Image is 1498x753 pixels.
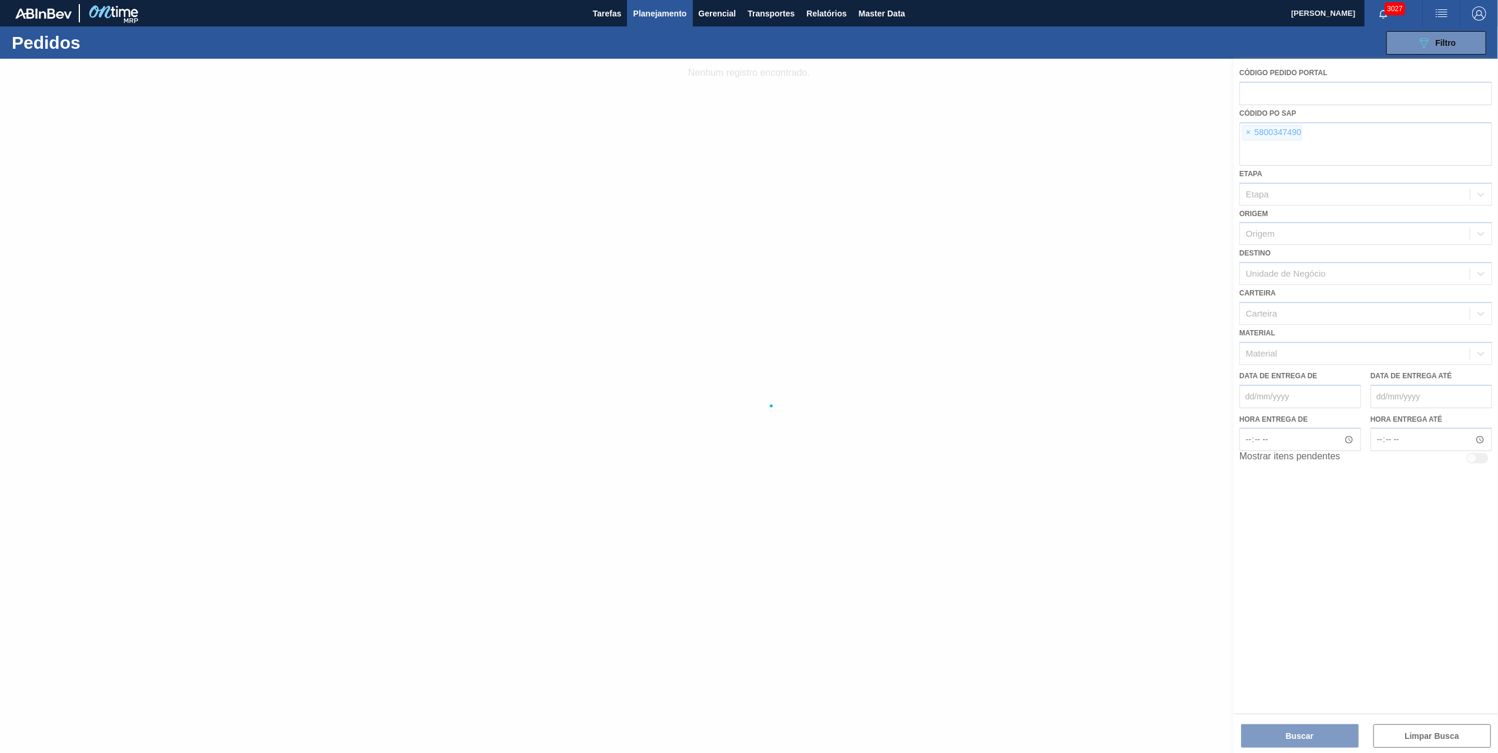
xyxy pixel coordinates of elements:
span: Planejamento [633,6,686,21]
img: userActions [1435,6,1449,21]
span: Tarefas [593,6,622,21]
span: Transportes [748,6,795,21]
span: Filtro [1436,38,1456,48]
button: Filtro [1386,31,1486,55]
span: Relatórios [806,6,846,21]
h1: Pedidos [12,36,195,49]
span: Gerencial [699,6,736,21]
button: Notificações [1365,5,1402,22]
img: Logout [1472,6,1486,21]
span: Master Data [859,6,905,21]
span: 3027 [1385,2,1405,15]
img: TNhmsLtSVTkK8tSr43FrP2fwEKptu5GPRR3wAAAABJRU5ErkJggg== [15,8,72,19]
